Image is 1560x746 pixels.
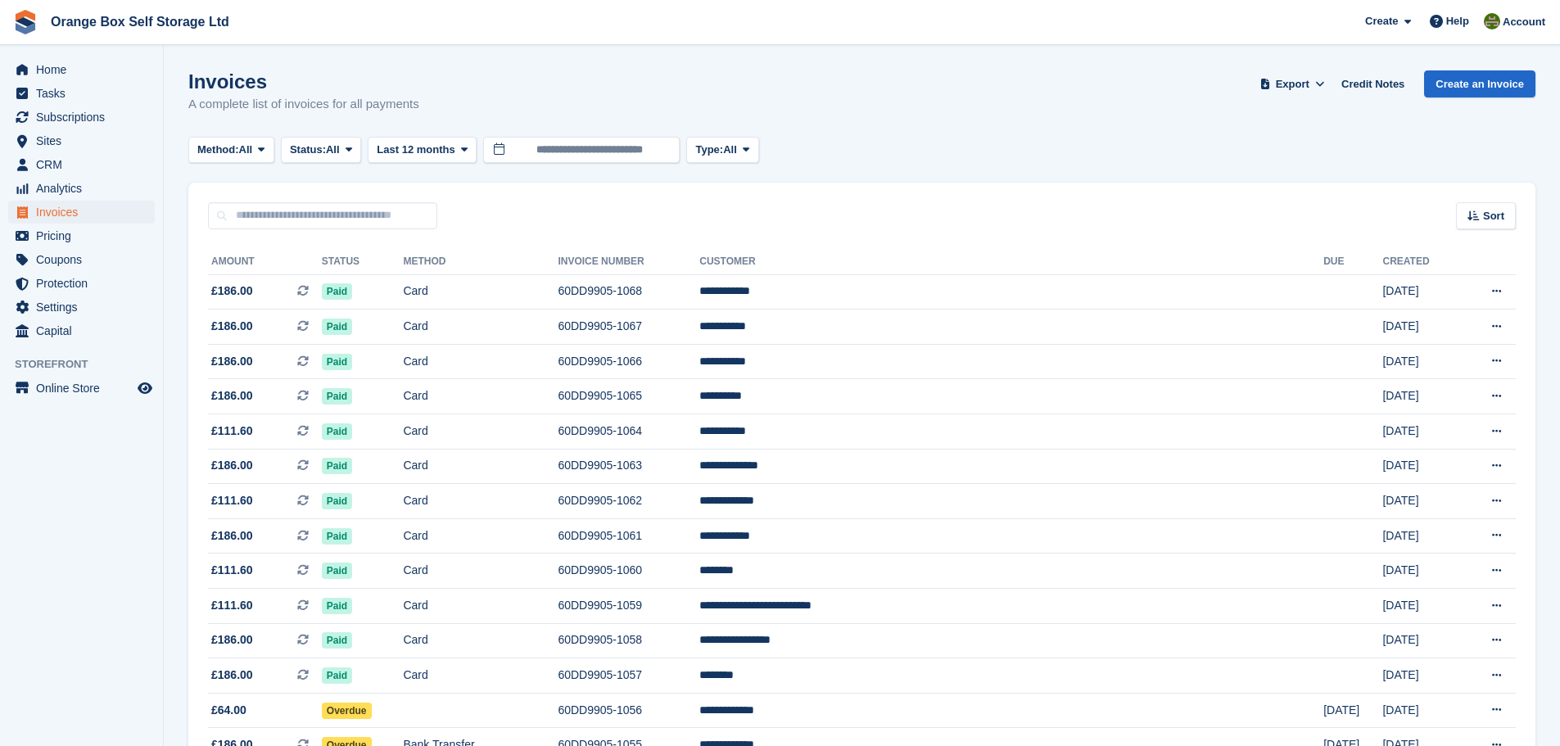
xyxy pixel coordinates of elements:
[558,554,699,589] td: 60DD9905-1060
[322,388,352,405] span: Paid
[1382,623,1459,658] td: [DATE]
[211,318,253,335] span: £186.00
[1335,70,1411,97] a: Credit Notes
[1484,13,1500,29] img: Pippa White
[8,82,155,105] a: menu
[8,224,155,247] a: menu
[13,10,38,34] img: stora-icon-8386f47178a22dfd0bd8f6a31ec36ba5ce8667c1dd55bd0f319d3a0aa187defe.svg
[377,142,454,158] span: Last 12 months
[211,667,253,684] span: £186.00
[322,632,352,649] span: Paid
[36,319,134,342] span: Capital
[211,492,253,509] span: £111.60
[322,319,352,335] span: Paid
[322,598,352,614] span: Paid
[211,457,253,474] span: £186.00
[403,623,558,658] td: Card
[36,58,134,81] span: Home
[8,296,155,319] a: menu
[558,379,699,414] td: 60DD9905-1065
[322,423,352,440] span: Paid
[695,142,723,158] span: Type:
[211,283,253,300] span: £186.00
[558,274,699,310] td: 60DD9905-1068
[1382,344,1459,379] td: [DATE]
[1382,554,1459,589] td: [DATE]
[211,597,253,614] span: £111.60
[1503,14,1545,30] span: Account
[403,484,558,519] td: Card
[322,667,352,684] span: Paid
[36,129,134,152] span: Sites
[188,95,419,114] p: A complete list of invoices for all payments
[1382,379,1459,414] td: [DATE]
[1382,518,1459,554] td: [DATE]
[1323,693,1382,728] td: [DATE]
[1382,310,1459,345] td: [DATE]
[36,377,134,400] span: Online Store
[322,249,404,275] th: Status
[8,201,155,224] a: menu
[197,142,239,158] span: Method:
[322,283,352,300] span: Paid
[1276,76,1309,93] span: Export
[403,274,558,310] td: Card
[558,484,699,519] td: 60DD9905-1062
[211,562,253,579] span: £111.60
[1483,208,1504,224] span: Sort
[558,344,699,379] td: 60DD9905-1066
[8,153,155,176] a: menu
[1365,13,1398,29] span: Create
[36,177,134,200] span: Analytics
[36,106,134,129] span: Subscriptions
[699,249,1323,275] th: Customer
[208,249,322,275] th: Amount
[1446,13,1469,29] span: Help
[36,224,134,247] span: Pricing
[403,554,558,589] td: Card
[36,272,134,295] span: Protection
[558,310,699,345] td: 60DD9905-1067
[1382,658,1459,694] td: [DATE]
[403,414,558,450] td: Card
[1382,414,1459,450] td: [DATE]
[8,377,155,400] a: menu
[322,703,372,719] span: Overdue
[723,142,737,158] span: All
[1382,249,1459,275] th: Created
[322,458,352,474] span: Paid
[211,353,253,370] span: £186.00
[8,177,155,200] a: menu
[403,310,558,345] td: Card
[135,378,155,398] a: Preview store
[211,702,246,719] span: £64.00
[1323,249,1382,275] th: Due
[211,631,253,649] span: £186.00
[403,379,558,414] td: Card
[558,249,699,275] th: Invoice Number
[403,449,558,484] td: Card
[8,272,155,295] a: menu
[558,589,699,624] td: 60DD9905-1059
[322,528,352,545] span: Paid
[15,356,163,373] span: Storefront
[322,563,352,579] span: Paid
[36,201,134,224] span: Invoices
[403,249,558,275] th: Method
[558,658,699,694] td: 60DD9905-1057
[403,344,558,379] td: Card
[36,296,134,319] span: Settings
[8,58,155,81] a: menu
[1424,70,1535,97] a: Create an Invoice
[36,82,134,105] span: Tasks
[558,414,699,450] td: 60DD9905-1064
[8,319,155,342] a: menu
[1382,484,1459,519] td: [DATE]
[8,248,155,271] a: menu
[686,137,758,164] button: Type: All
[326,142,340,158] span: All
[290,142,326,158] span: Status:
[1256,70,1328,97] button: Export
[1382,693,1459,728] td: [DATE]
[8,106,155,129] a: menu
